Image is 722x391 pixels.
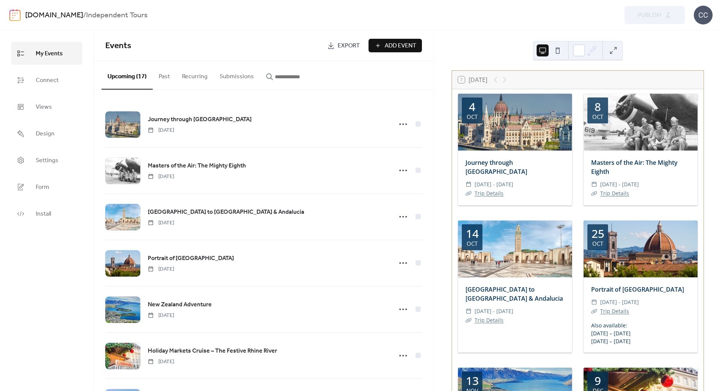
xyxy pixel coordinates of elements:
div: Oct [467,241,478,246]
span: [DATE] [148,312,174,319]
a: [DOMAIN_NAME] [25,8,83,23]
div: 8 [595,101,601,113]
a: My Events [11,42,82,65]
span: Views [36,101,52,113]
a: Portrait of [GEOGRAPHIC_DATA] [148,254,234,263]
span: [DATE] [148,265,174,273]
span: Events [105,38,131,54]
div: ​ [466,189,472,198]
b: Independent Tours [86,8,147,23]
span: [DATE] - [DATE] [600,180,639,189]
button: Past [153,61,176,89]
a: Journey through [GEOGRAPHIC_DATA] [466,158,527,176]
span: Design [36,128,55,140]
span: [GEOGRAPHIC_DATA] to [GEOGRAPHIC_DATA] & Andalucia [148,208,304,217]
span: [DATE] [148,173,174,181]
button: Submissions [214,61,260,89]
span: [DATE] - [DATE] [475,180,513,189]
a: Holiday Markets Cruise – The Festive Rhine River [148,346,277,356]
span: [DATE] - [DATE] [475,307,513,316]
a: Trip Details [475,316,504,324]
div: ​ [466,180,472,189]
b: / [83,8,86,23]
div: 25 [592,228,604,239]
span: Holiday Markets Cruise – The Festive Rhine River [148,347,277,356]
a: Portrait of [GEOGRAPHIC_DATA] [591,285,684,294]
a: Install [11,202,82,225]
a: Journey through [GEOGRAPHIC_DATA] [148,115,252,125]
div: Oct [592,241,603,246]
a: Trip Details [600,307,629,315]
span: Export [338,41,360,50]
div: 9 [595,375,601,386]
span: [DATE] [148,219,174,227]
a: [GEOGRAPHIC_DATA] to [GEOGRAPHIC_DATA] & Andalucia [466,285,563,303]
span: [DATE] [148,126,174,134]
div: Oct [467,114,478,120]
div: 4 [469,101,475,113]
div: 13 [466,375,479,386]
div: ​ [591,298,597,307]
span: Settings [36,155,58,166]
span: Form [36,181,49,193]
span: My Events [36,48,63,59]
a: Connect [11,68,82,91]
a: Trip Details [475,190,504,197]
a: New Zealand Adventure [148,300,212,310]
span: Add Event [385,41,416,50]
a: Trip Details [600,190,629,197]
img: logo [9,9,21,21]
a: [GEOGRAPHIC_DATA] to [GEOGRAPHIC_DATA] & Andalucia [148,207,304,217]
button: Recurring [176,61,214,89]
div: ​ [466,316,472,325]
a: Form [11,175,82,198]
div: ​ [591,307,597,316]
a: Views [11,95,82,118]
a: Design [11,122,82,145]
span: Install [36,208,51,220]
a: Masters of the Air: The Mighty Eighth [591,158,678,176]
div: CC [694,6,713,24]
a: Masters of the Air: The Mighty Eighth [148,161,246,171]
div: ​ [466,307,472,316]
div: ​ [591,189,597,198]
span: [DATE] [148,358,174,366]
span: [DATE] - [DATE] [600,298,639,307]
button: Add Event [369,39,422,52]
span: Portrait of [GEOGRAPHIC_DATA] [148,254,234,263]
span: Connect [36,75,59,86]
span: Masters of the Air: The Mighty Eighth [148,161,246,170]
button: Upcoming (17) [102,61,153,90]
div: 14 [466,228,479,239]
div: Oct [592,114,603,120]
div: ​ [591,180,597,189]
a: Settings [11,149,82,172]
a: Export [322,39,366,52]
div: Also available: [DATE] – [DATE] [DATE] – [DATE] [584,321,698,345]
